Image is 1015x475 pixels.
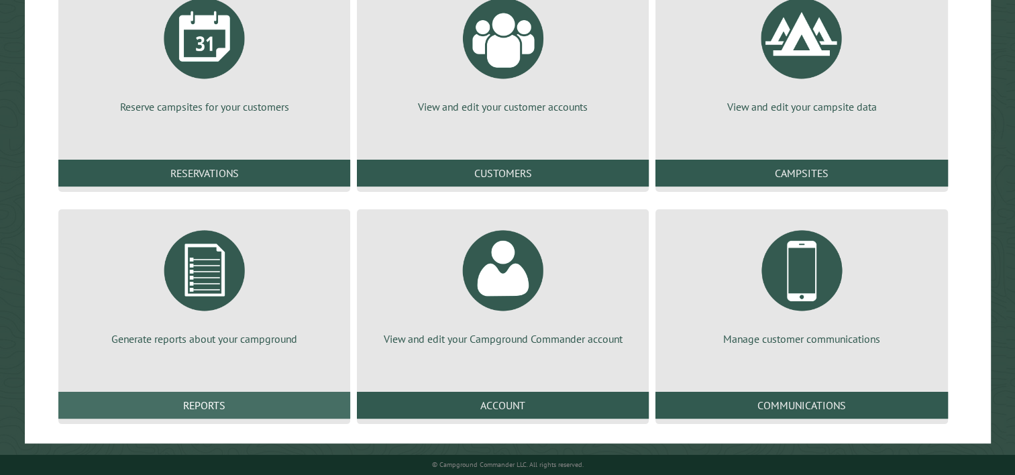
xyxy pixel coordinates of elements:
[74,220,334,346] a: Generate reports about your campground
[58,160,350,187] a: Reservations
[74,99,334,114] p: Reserve campsites for your customers
[357,392,649,419] a: Account
[373,99,633,114] p: View and edit your customer accounts
[373,220,633,346] a: View and edit your Campground Commander account
[672,220,931,346] a: Manage customer communications
[655,392,947,419] a: Communications
[672,331,931,346] p: Manage customer communications
[58,392,350,419] a: Reports
[672,99,931,114] p: View and edit your campsite data
[373,331,633,346] p: View and edit your Campground Commander account
[74,331,334,346] p: Generate reports about your campground
[655,160,947,187] a: Campsites
[432,460,584,469] small: © Campground Commander LLC. All rights reserved.
[357,160,649,187] a: Customers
